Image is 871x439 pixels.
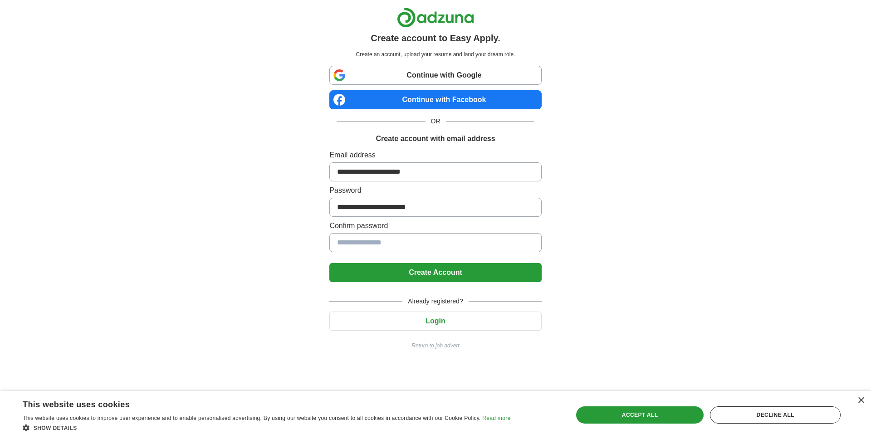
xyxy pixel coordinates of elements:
[576,406,704,424] div: Accept all
[482,415,510,421] a: Read more, opens a new window
[23,423,510,432] div: Show details
[371,31,500,45] h1: Create account to Easy Apply.
[329,263,541,282] button: Create Account
[426,117,446,126] span: OR
[329,66,541,85] a: Continue with Google
[710,406,841,424] div: Decline all
[329,341,541,350] a: Return to job advert
[34,425,77,431] span: Show details
[329,220,541,231] label: Confirm password
[857,397,864,404] div: Close
[23,396,488,410] div: This website uses cookies
[329,317,541,325] a: Login
[376,133,495,144] h1: Create account with email address
[329,312,541,331] button: Login
[329,150,541,161] label: Email address
[23,415,481,421] span: This website uses cookies to improve user experience and to enable personalised advertising. By u...
[329,90,541,109] a: Continue with Facebook
[331,50,539,59] p: Create an account, upload your resume and land your dream role.
[397,7,474,28] img: Adzuna logo
[402,297,468,306] span: Already registered?
[329,185,541,196] label: Password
